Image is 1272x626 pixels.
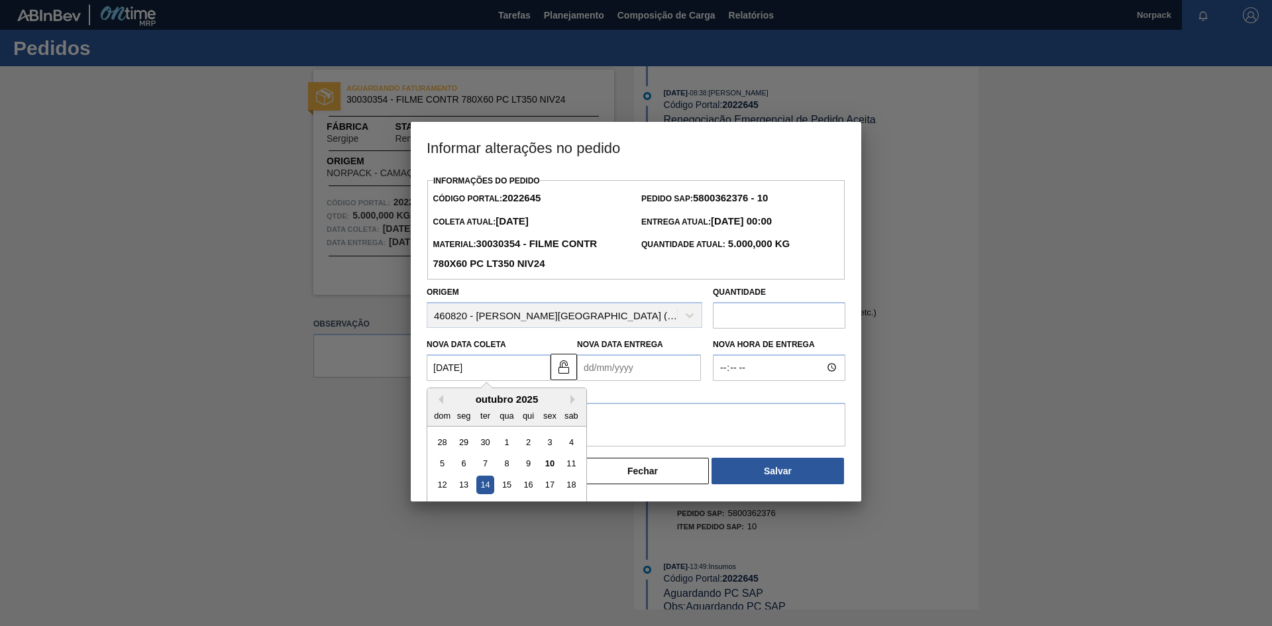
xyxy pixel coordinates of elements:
div: qua [498,406,515,424]
div: dom [433,406,451,424]
div: seg [455,406,473,424]
label: Nova Data Entrega [577,340,663,349]
div: Choose quarta-feira, 22 de outubro de 2025 [498,497,515,515]
h3: Informar alterações no pedido [411,122,861,172]
label: Quantidade [713,287,766,297]
strong: 30030354 - FILME CONTR 780X60 PC LT350 NIV24 [433,238,597,269]
div: Choose terça-feira, 7 de outubro de 2025 [476,454,494,472]
div: Choose quarta-feira, 8 de outubro de 2025 [498,454,515,472]
div: Choose quarta-feira, 1 de outubro de 2025 [498,433,515,450]
span: Código Portal: [433,194,541,203]
div: outubro 2025 [427,393,586,405]
div: Choose sábado, 25 de outubro de 2025 [562,497,580,515]
span: Quantidade Atual: [641,240,790,249]
button: unlocked [551,354,577,380]
div: qui [519,406,537,424]
label: Informações do Pedido [433,176,540,185]
div: Choose terça-feira, 14 de outubro de 2025 [476,476,494,494]
div: Choose sexta-feira, 3 de outubro de 2025 [541,433,558,450]
div: Choose quinta-feira, 23 de outubro de 2025 [519,497,537,515]
label: Origem [427,287,459,297]
label: Observação [427,384,845,403]
strong: 2022645 [502,192,541,203]
strong: 5800362376 - 10 [693,192,768,203]
strong: [DATE] [496,215,529,227]
div: Choose sexta-feira, 10 de outubro de 2025 [541,454,558,472]
span: Pedido SAP: [641,194,768,203]
input: dd/mm/yyyy [427,354,551,381]
strong: 5.000,000 KG [725,238,790,249]
strong: [DATE] 00:00 [711,215,772,227]
button: Previous Month [434,395,443,404]
div: Choose domingo, 28 de setembro de 2025 [433,433,451,450]
div: Choose segunda-feira, 29 de setembro de 2025 [455,433,473,450]
span: Entrega Atual: [641,217,772,227]
div: sab [562,406,580,424]
div: sex [541,406,558,424]
div: Choose segunda-feira, 20 de outubro de 2025 [455,497,473,515]
button: Salvar [712,458,844,484]
div: Choose domingo, 12 de outubro de 2025 [433,476,451,494]
button: Next Month [570,395,580,404]
img: unlocked [556,359,572,375]
span: Material: [433,240,597,269]
input: dd/mm/yyyy [577,354,701,381]
div: Choose sábado, 11 de outubro de 2025 [562,454,580,472]
span: Coleta Atual: [433,217,528,227]
div: Choose domingo, 19 de outubro de 2025 [433,497,451,515]
div: Choose quinta-feira, 16 de outubro de 2025 [519,476,537,494]
div: Choose quinta-feira, 2 de outubro de 2025 [519,433,537,450]
div: Choose quinta-feira, 9 de outubro de 2025 [519,454,537,472]
div: Choose sábado, 18 de outubro de 2025 [562,476,580,494]
div: Choose domingo, 5 de outubro de 2025 [433,454,451,472]
label: Nova Data Coleta [427,340,506,349]
div: Choose sexta-feira, 24 de outubro de 2025 [541,497,558,515]
div: ter [476,406,494,424]
div: Choose sábado, 4 de outubro de 2025 [562,433,580,450]
div: Choose sexta-feira, 17 de outubro de 2025 [541,476,558,494]
div: Choose terça-feira, 30 de setembro de 2025 [476,433,494,450]
div: Choose segunda-feira, 13 de outubro de 2025 [455,476,473,494]
div: Choose quarta-feira, 15 de outubro de 2025 [498,476,515,494]
button: Fechar [576,458,709,484]
div: Choose terça-feira, 21 de outubro de 2025 [476,497,494,515]
div: Choose segunda-feira, 6 de outubro de 2025 [455,454,473,472]
label: Nova Hora de Entrega [713,335,845,354]
div: month 2025-10 [431,431,582,538]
